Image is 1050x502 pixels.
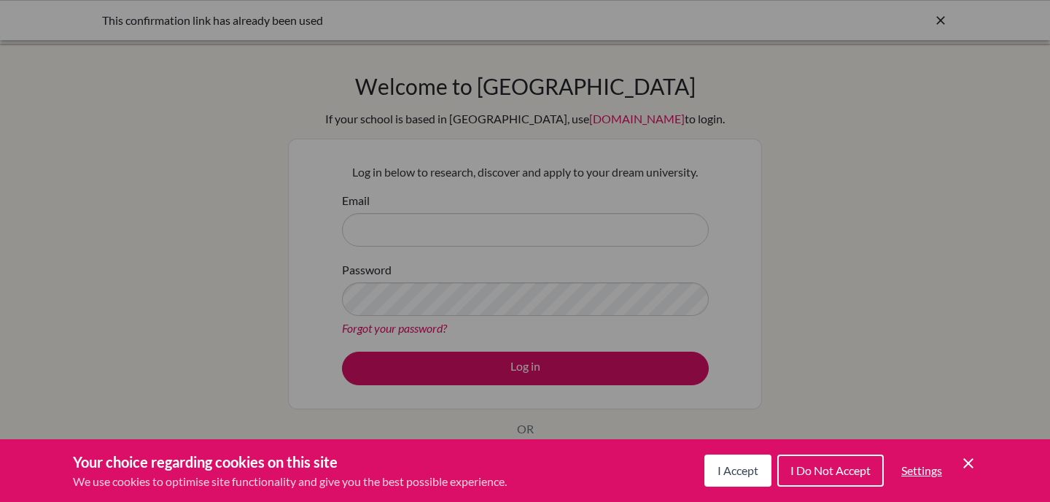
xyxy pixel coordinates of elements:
button: I Accept [704,455,771,487]
button: Settings [890,456,954,485]
button: Save and close [960,455,977,472]
span: I Accept [717,463,758,477]
p: We use cookies to optimise site functionality and give you the best possible experience. [73,473,507,490]
h3: Your choice regarding cookies on this site [73,451,507,473]
button: I Do Not Accept [777,455,884,487]
span: Settings [901,463,942,477]
span: I Do Not Accept [790,463,871,477]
